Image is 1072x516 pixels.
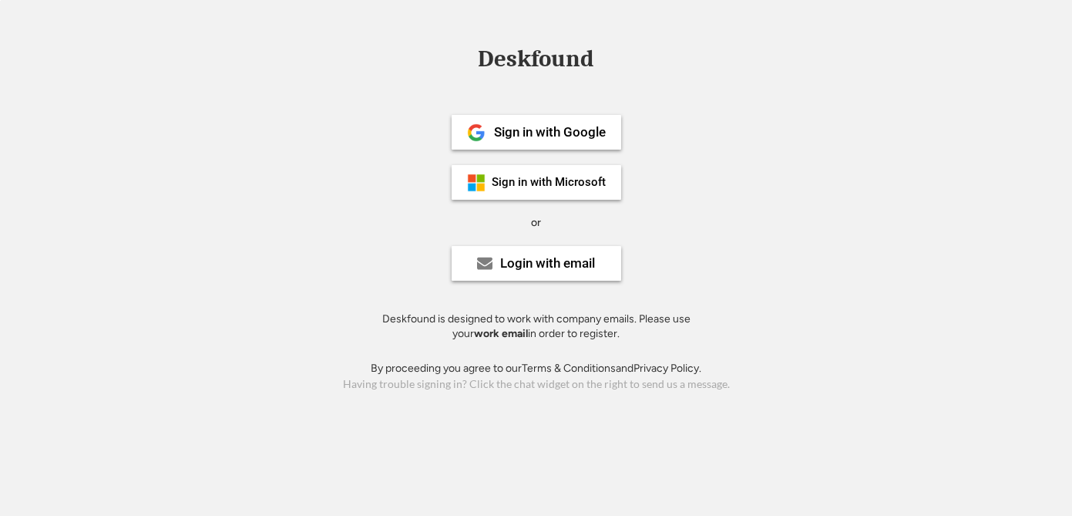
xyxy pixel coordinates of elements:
[474,327,528,340] strong: work email
[633,362,701,375] a: Privacy Policy.
[531,215,541,231] div: or
[494,126,606,139] div: Sign in with Google
[467,174,486,192] img: ms-symbollockup_mssymbol_19.png
[467,123,486,142] img: 1024px-Google__G__Logo.svg.png
[492,177,606,188] div: Sign in with Microsoft
[471,47,602,71] div: Deskfound
[363,312,710,342] div: Deskfound is designed to work with company emails. Please use your in order to register.
[522,362,616,375] a: Terms & Conditions
[500,257,595,270] div: Login with email
[371,361,701,376] div: By proceeding you agree to our and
